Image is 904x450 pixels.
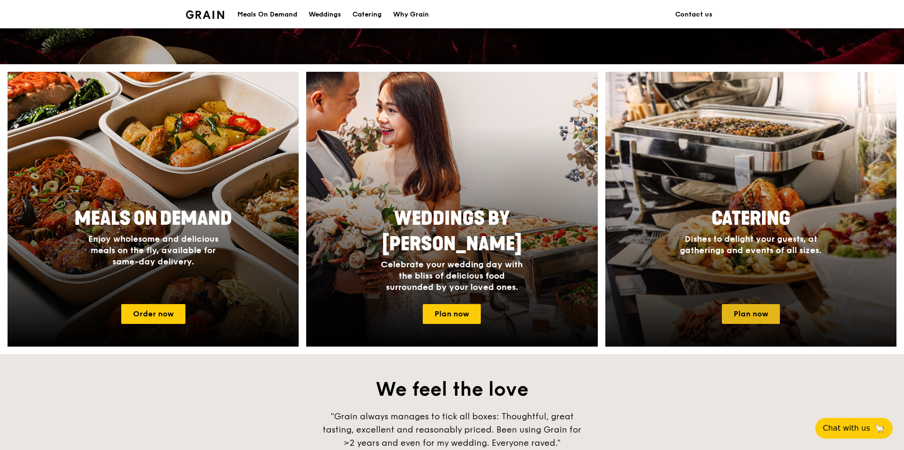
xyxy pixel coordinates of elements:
a: Catering [347,0,387,29]
a: Order now [121,304,185,324]
span: Catering [711,207,790,230]
span: Weddings by [PERSON_NAME] [382,207,522,255]
img: weddings-card.4f3003b8.jpg [306,72,597,347]
img: Grain [186,10,224,19]
span: Chat with us [823,423,870,434]
div: "Grain always manages to tick all boxes: Thoughtful, great tasting, excellent and reasonably pric... [310,410,594,450]
span: Enjoy wholesome and delicious meals on the fly, available for same-day delivery. [88,234,218,267]
button: Chat with us🦙 [815,418,893,439]
div: Weddings [309,0,341,29]
span: Meals On Demand [75,207,232,230]
a: Plan now [423,304,481,324]
a: Meals On DemandEnjoy wholesome and delicious meals on the fly, available for same-day delivery.Or... [8,72,299,347]
span: 🦙 [874,423,885,434]
a: Weddings by [PERSON_NAME]Celebrate your wedding day with the bliss of delicious food surrounded b... [306,72,597,347]
div: Meals On Demand [237,0,297,29]
img: meals-on-demand-card.d2b6f6db.png [8,72,299,347]
div: Catering [352,0,382,29]
div: Why Grain [393,0,429,29]
span: Celebrate your wedding day with the bliss of delicious food surrounded by your loved ones. [381,259,523,292]
span: Dishes to delight your guests, at gatherings and events of all sizes. [680,234,821,255]
a: Weddings [303,0,347,29]
a: Why Grain [387,0,435,29]
a: Plan now [722,304,780,324]
a: Contact us [670,0,718,29]
a: CateringDishes to delight your guests, at gatherings and events of all sizes.Plan now [605,72,896,347]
